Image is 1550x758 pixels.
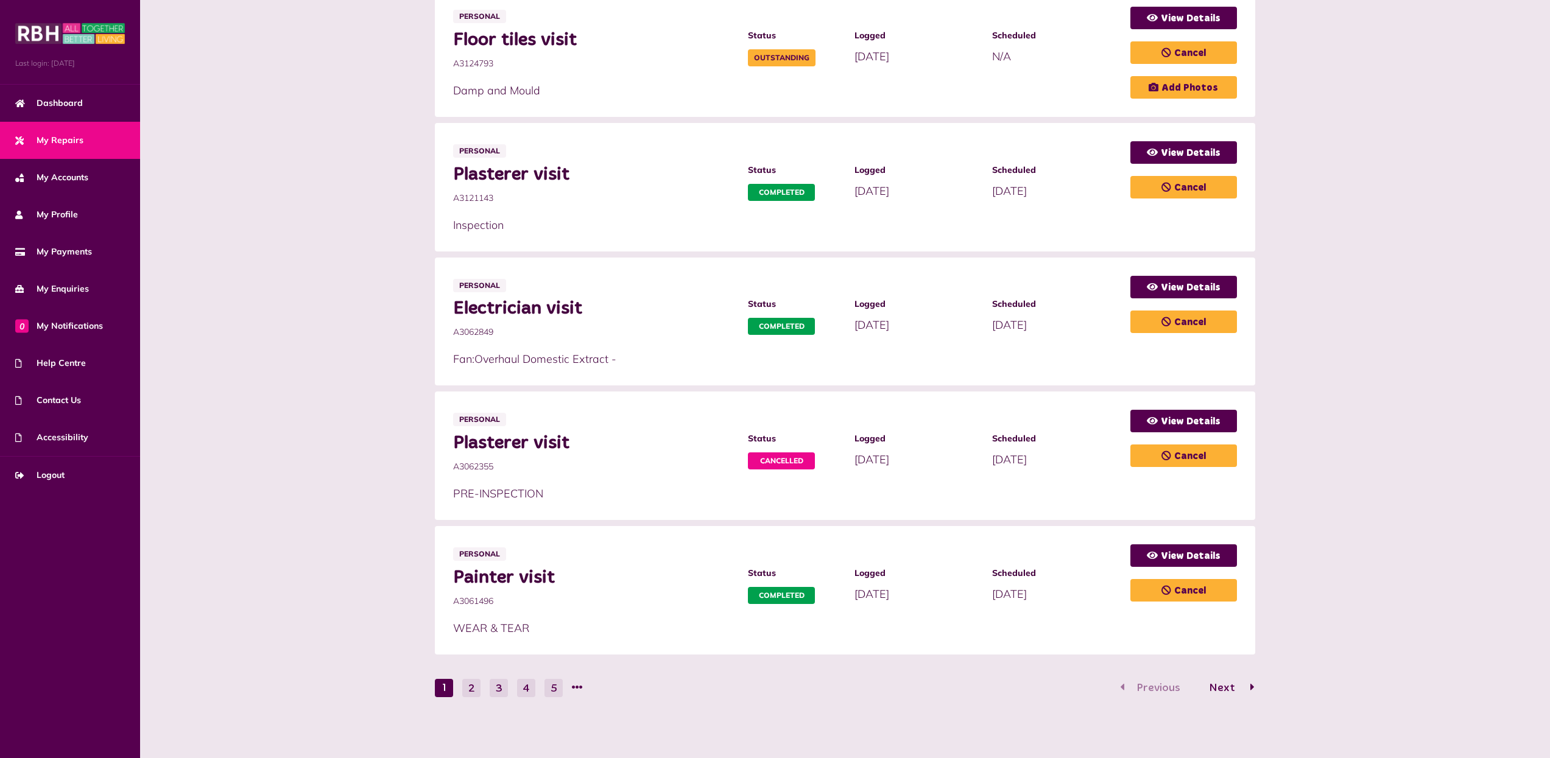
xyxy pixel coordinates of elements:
[854,29,980,42] span: Logged
[462,679,481,697] button: Go to page 2
[748,29,842,42] span: Status
[15,171,88,184] span: My Accounts
[15,208,78,221] span: My Profile
[992,49,1011,63] span: N/A
[453,10,506,23] span: Personal
[1196,679,1255,697] button: Go to page 2
[854,49,889,63] span: [DATE]
[453,413,506,426] span: Personal
[15,21,125,46] img: MyRBH
[517,679,535,697] button: Go to page 4
[453,29,736,51] span: Floor tiles visit
[15,97,83,110] span: Dashboard
[1130,7,1237,29] a: View Details
[453,595,736,608] span: A3061496
[992,432,1118,445] span: Scheduled
[1130,276,1237,298] a: View Details
[854,587,889,601] span: [DATE]
[748,587,815,604] span: Completed
[748,164,842,177] span: Status
[748,318,815,335] span: Completed
[15,394,81,407] span: Contact Us
[1130,544,1237,567] a: View Details
[748,452,815,469] span: Cancelled
[1130,444,1237,467] a: Cancel
[992,567,1118,580] span: Scheduled
[453,57,736,70] span: A3124793
[992,587,1027,601] span: [DATE]
[453,217,1118,233] p: Inspection
[1200,683,1244,693] span: Next
[15,469,65,482] span: Logout
[453,279,506,292] span: Personal
[748,49,816,66] span: Outstanding
[992,298,1118,311] span: Scheduled
[453,164,736,186] span: Plasterer visit
[1130,76,1237,99] a: Add Photos
[453,298,736,320] span: Electrician visit
[1130,410,1237,432] a: View Details
[15,431,88,444] span: Accessibility
[15,320,103,332] span: My Notifications
[854,184,889,198] span: [DATE]
[1130,311,1237,333] a: Cancel
[854,164,980,177] span: Logged
[1130,41,1237,64] a: Cancel
[490,679,508,697] button: Go to page 3
[1130,176,1237,198] a: Cancel
[453,326,736,339] span: A3062849
[992,29,1118,42] span: Scheduled
[453,547,506,561] span: Personal
[453,351,1118,367] p: Fan:Overhaul Domestic Extract -
[453,82,1118,99] p: Damp and Mould
[15,245,92,258] span: My Payments
[453,432,736,454] span: Plasterer visit
[453,620,1118,636] p: WEAR & TEAR
[992,452,1027,466] span: [DATE]
[453,460,736,473] span: A3062355
[748,184,815,201] span: Completed
[15,319,29,332] span: 0
[453,485,1118,502] p: PRE-INSPECTION
[1130,579,1237,602] a: Cancel
[854,298,980,311] span: Logged
[854,567,980,580] span: Logged
[15,134,83,147] span: My Repairs
[15,357,86,370] span: Help Centre
[854,318,889,332] span: [DATE]
[453,192,736,205] span: A3121143
[992,184,1027,198] span: [DATE]
[854,432,980,445] span: Logged
[748,432,842,445] span: Status
[453,144,506,158] span: Personal
[15,282,89,295] span: My Enquiries
[15,58,125,69] span: Last login: [DATE]
[748,567,842,580] span: Status
[854,452,889,466] span: [DATE]
[544,679,563,697] button: Go to page 5
[453,567,736,589] span: Painter visit
[748,298,842,311] span: Status
[992,318,1027,332] span: [DATE]
[1130,141,1237,164] a: View Details
[992,164,1118,177] span: Scheduled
